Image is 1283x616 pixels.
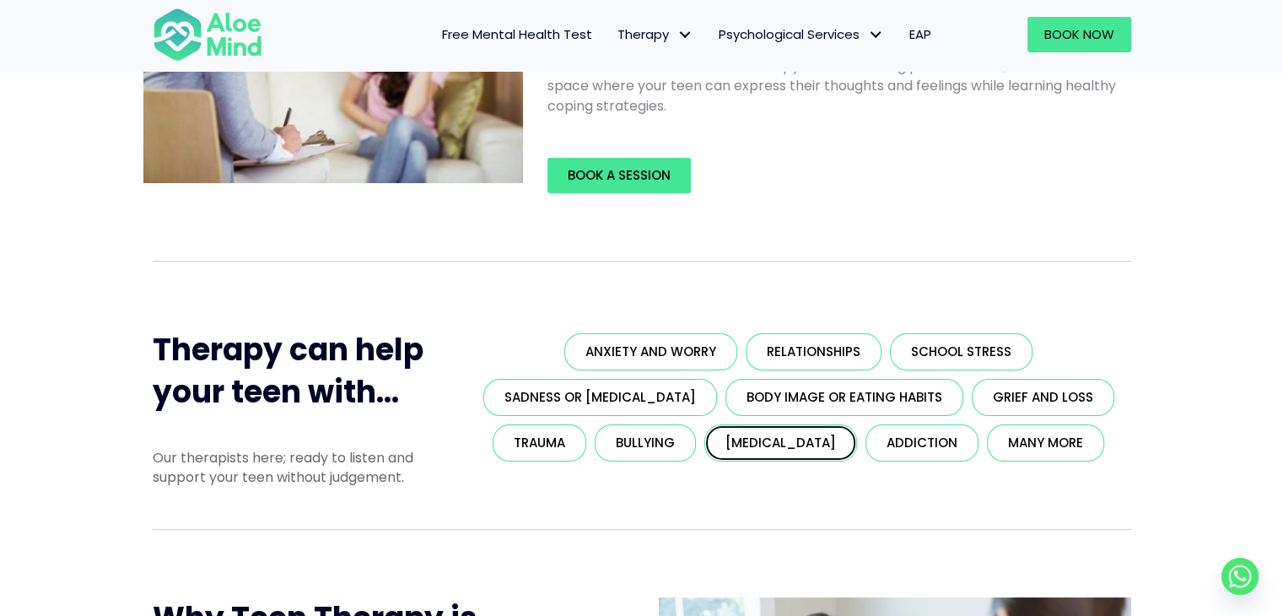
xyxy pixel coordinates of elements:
[483,379,717,416] a: Sadness or [MEDICAL_DATA]
[153,328,423,413] span: Therapy can help your teen with...
[887,434,957,451] span: Addiction
[568,166,671,184] span: Book a Session
[725,379,963,416] a: Body image or eating habits
[547,37,1121,116] p: As a parent, it can be heartbreaking to see your teen overwhelmed by anxiety, stress, or emotiona...
[605,17,706,52] a: TherapyTherapy: submenu
[429,17,605,52] a: Free Mental Health Test
[890,333,1032,370] a: School stress
[673,23,698,47] span: Therapy: submenu
[284,17,944,52] nav: Menu
[747,388,942,406] span: Body image or eating habits
[504,388,696,406] span: Sadness or [MEDICAL_DATA]
[987,424,1104,462] a: Many more
[767,343,860,360] span: Relationships
[725,434,836,451] span: [MEDICAL_DATA]
[1008,434,1083,451] span: Many more
[1027,17,1131,52] a: Book Now
[616,434,675,451] span: Bullying
[585,343,716,360] span: Anxiety and worry
[865,424,978,462] a: Addiction
[972,379,1114,416] a: Grief and loss
[706,17,897,52] a: Psychological ServicesPsychological Services: submenu
[514,434,565,451] span: Trauma
[547,158,691,193] a: Book a Session
[442,25,592,43] span: Free Mental Health Test
[153,448,443,487] p: Our therapists here; ready to listen and support your teen without judgement.
[719,25,884,43] span: Psychological Services
[564,333,737,370] a: Anxiety and worry
[1044,25,1114,43] span: Book Now
[909,25,931,43] span: EAP
[911,343,1011,360] span: School stress
[993,388,1093,406] span: Grief and loss
[1221,558,1259,595] a: Whatsapp
[704,424,857,462] a: [MEDICAL_DATA]
[617,25,693,43] span: Therapy
[897,17,944,52] a: EAP
[746,333,881,370] a: Relationships
[864,23,888,47] span: Psychological Services: submenu
[493,424,586,462] a: Trauma
[595,424,696,462] a: Bullying
[153,7,262,62] img: Aloe mind Logo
